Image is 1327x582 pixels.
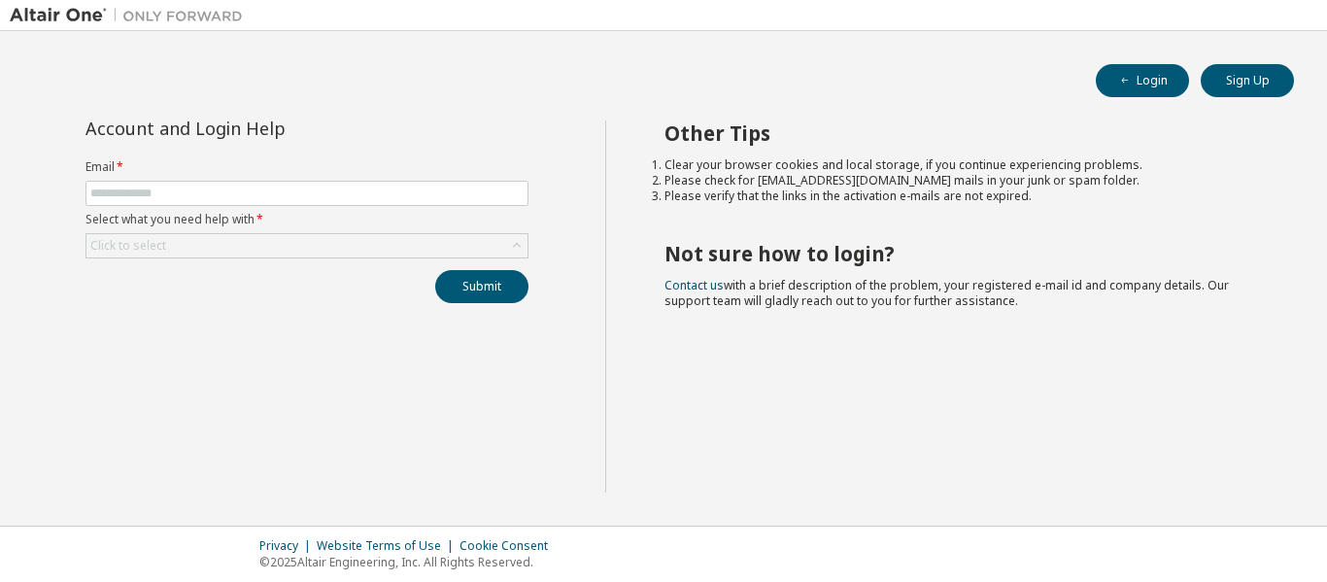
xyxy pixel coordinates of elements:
h2: Not sure how to login? [664,241,1260,266]
a: Contact us [664,277,724,293]
label: Select what you need help with [85,212,528,227]
div: Website Terms of Use [317,538,459,554]
div: Click to select [90,238,166,254]
button: Login [1096,64,1189,97]
li: Please check for [EMAIL_ADDRESS][DOMAIN_NAME] mails in your junk or spam folder. [664,173,1260,188]
label: Email [85,159,528,175]
div: Account and Login Help [85,120,440,136]
div: Click to select [86,234,527,257]
button: Submit [435,270,528,303]
button: Sign Up [1201,64,1294,97]
li: Please verify that the links in the activation e-mails are not expired. [664,188,1260,204]
li: Clear your browser cookies and local storage, if you continue experiencing problems. [664,157,1260,173]
img: Altair One [10,6,253,25]
p: © 2025 Altair Engineering, Inc. All Rights Reserved. [259,554,560,570]
span: with a brief description of the problem, your registered e-mail id and company details. Our suppo... [664,277,1229,309]
h2: Other Tips [664,120,1260,146]
div: Privacy [259,538,317,554]
div: Cookie Consent [459,538,560,554]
